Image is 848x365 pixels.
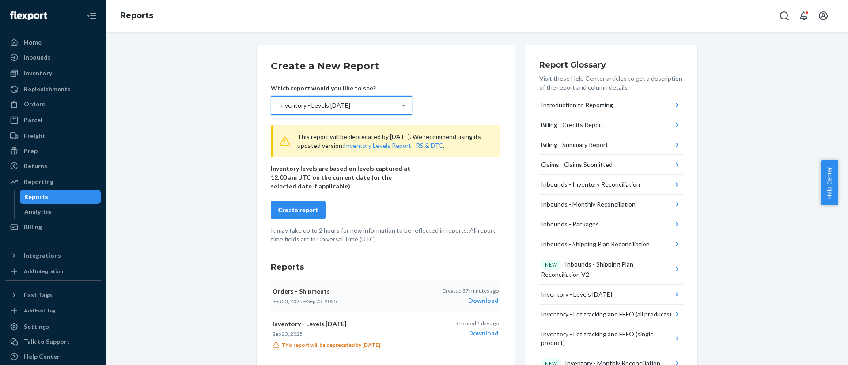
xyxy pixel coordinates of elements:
time: Sep 23, 2025 [273,298,303,305]
p: It may take up to 2 hours for new information to be reflected in reports. All report time fields ... [271,226,500,244]
time: Sep 23, 2025 [307,298,337,305]
div: Reporting [24,177,53,186]
div: Returns [24,162,47,170]
div: Inbounds - Inventory Reconciliation [541,180,640,189]
a: Home [5,35,101,49]
div: Integrations [24,251,61,260]
button: Open account menu [814,7,832,25]
p: Created 1 day ago [457,320,499,327]
div: Billing - Credits Report [541,120,604,129]
button: Inbounds - Inventory Reconciliation [539,175,683,195]
div: Freight [24,132,45,140]
div: Download [442,296,499,305]
a: Settings [5,320,101,334]
a: Billing [5,220,101,234]
a: Freight [5,129,101,143]
button: Inventory - Levels [DATE]Sep 23, 2025This report will be deprecated by [DATE]Created 1 day agoDow... [271,312,500,356]
p: Orders - Shipments [273,287,422,296]
button: Create report [271,201,326,219]
p: NEW [545,261,557,268]
button: Inventory - Lot tracking and FEFO (all products) [539,305,683,324]
div: Add Integration [24,267,63,275]
button: Open notifications [795,7,813,25]
div: Add Fast Tag [24,307,56,314]
div: Inventory [24,69,52,78]
div: Inbounds - Monthly Reconciliation [541,200,636,209]
button: Inbounds - Shipping Plan Reconciliation [539,234,683,254]
div: Reports [24,192,48,201]
div: Inbounds - Shipping Plan Reconciliation [541,240,650,248]
button: Billing - Credits Report [539,115,683,135]
a: Parcel [5,113,101,127]
a: Inbounds [5,50,101,64]
a: Add Integration [5,266,101,277]
div: Inventory - Lot tracking and FEFO (all products) [541,310,671,319]
div: Claims - Claims Submitted [541,160,613,169]
a: Orders [5,97,101,111]
a: Replenishments [5,82,101,96]
div: Inbounds [24,53,51,62]
p: Visit these Help Center articles to get a description of the report and column details. [539,74,683,92]
div: Inventory - Levels [DATE] [279,101,350,110]
div: Settings [24,322,49,331]
a: Returns [5,159,101,173]
button: Orders - ShipmentsSep 23, 2025—Sep 23, 2025Created 37 minutes agoDownload [271,280,500,312]
a: Inventory [5,66,101,80]
img: Flexport logo [10,11,47,20]
div: Introduction to Reporting [541,101,613,109]
div: Billing [24,222,42,231]
a: Reports [120,11,153,20]
button: Open Search Box [776,7,793,25]
a: Analytics [20,205,101,219]
p: Inventory levels are based on levels captured at 12:00 am UTC on the current date (or the selecte... [271,164,412,191]
button: Integrations [5,248,101,263]
div: Download [457,329,499,338]
p: Inventory - Levels [DATE] [273,320,422,328]
button: Inventory Levels Report - RS & DTC [344,141,443,150]
button: Claims - Claims Submitted [539,155,683,175]
button: NEWInbounds - Shipping Plan Reconciliation V2 [539,254,683,285]
time: Sep 23, 2025 [273,331,303,337]
div: Parcel [24,116,42,124]
div: Fast Tags [24,290,52,299]
div: Inventory - Levels [DATE] [541,290,612,299]
p: — [273,297,422,305]
div: Talk to Support [24,337,70,346]
a: Add Fast Tag [5,305,101,316]
button: Inbounds - Monthly Reconciliation [539,195,683,214]
div: Create report [278,206,318,214]
a: Talk to Support [5,335,101,349]
a: Reporting [5,175,101,189]
div: Inbounds - Shipping Plan Reconciliation V2 [541,260,673,279]
span: This report will be deprecated by [DATE]. We recommend using its updated version: . [297,133,481,149]
div: Inbounds - Packages [541,220,599,229]
ol: breadcrumbs [113,3,160,29]
a: Reports [20,190,101,204]
button: Fast Tags [5,288,101,302]
h2: Create a New Report [271,59,500,73]
p: Created 37 minutes ago [442,287,499,294]
div: Prep [24,147,38,155]
div: Help Center [24,352,60,361]
button: Billing - Summary Report [539,135,683,155]
div: Replenishments [24,85,71,94]
p: Which report would you like to see? [271,84,412,93]
h3: Reports [271,261,500,273]
p: This report will be deprecated by [DATE] [273,341,422,349]
div: Home [24,38,42,47]
a: Help Center [5,350,101,364]
button: Introduction to Reporting [539,95,683,115]
div: Billing - Summary Report [541,140,608,149]
div: Analytics [24,207,52,216]
button: Help Center [821,160,838,205]
button: Inbounds - Packages [539,214,683,234]
button: Inventory - Levels [DATE] [539,285,683,305]
button: Close Navigation [83,7,101,25]
div: Orders [24,100,45,109]
div: Inventory - Lot tracking and FEFO (single product) [541,330,673,347]
h3: Report Glossary [539,59,683,71]
button: Inventory - Lot tracking and FEFO (single product) [539,324,683,353]
a: Prep [5,144,101,158]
